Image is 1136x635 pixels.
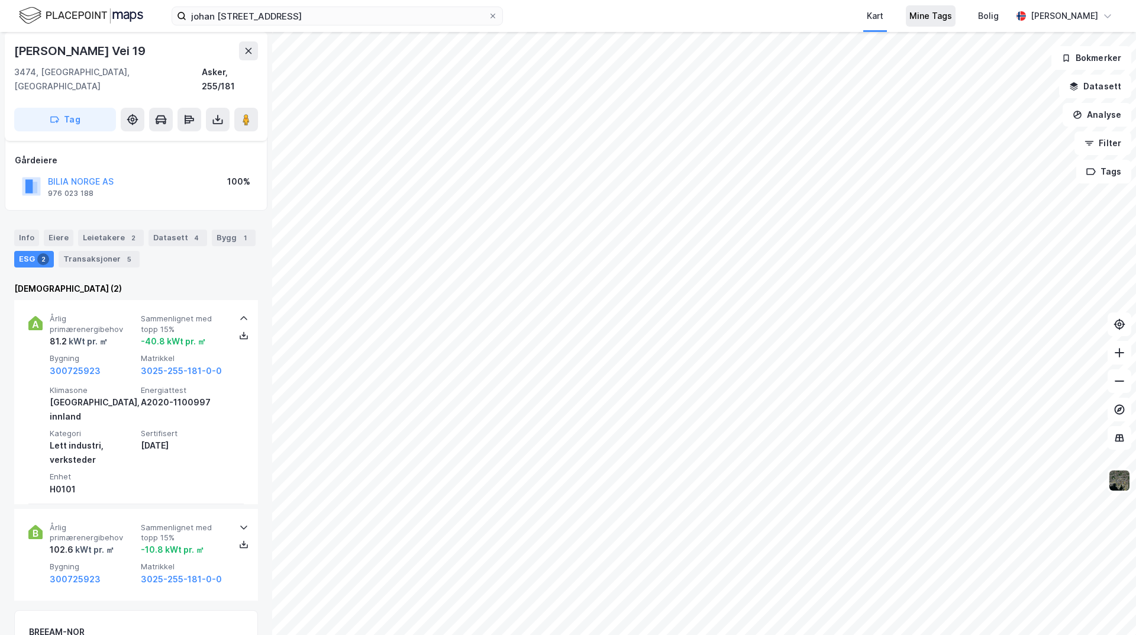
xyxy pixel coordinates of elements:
[141,353,227,363] span: Matrikkel
[50,364,101,378] button: 300725923
[50,428,136,439] span: Kategori
[227,175,250,189] div: 100%
[14,41,148,60] div: [PERSON_NAME] Vei 19
[19,5,143,26] img: logo.f888ab2527a4732fd821a326f86c7f29.svg
[141,395,227,410] div: A2020-1100997
[50,353,136,363] span: Bygning
[14,230,39,246] div: Info
[141,428,227,439] span: Sertifisert
[141,439,227,453] div: [DATE]
[73,543,114,557] div: kWt pr. ㎡
[50,472,136,482] span: Enhet
[50,385,136,395] span: Klimasone
[1059,75,1131,98] button: Datasett
[50,482,136,497] div: H0101
[1077,578,1136,635] div: Kontrollprogram for chat
[59,251,140,267] div: Transaksjoner
[191,232,202,244] div: 4
[14,108,116,131] button: Tag
[141,364,222,378] button: 3025-255-181-0-0
[1031,9,1098,23] div: [PERSON_NAME]
[37,253,49,265] div: 2
[50,395,136,424] div: [GEOGRAPHIC_DATA], innland
[1074,131,1131,155] button: Filter
[50,439,136,467] div: Lett industri, verksteder
[44,230,73,246] div: Eiere
[186,7,488,25] input: Søk på adresse, matrikkel, gårdeiere, leietakere eller personer
[15,153,257,167] div: Gårdeiere
[978,9,999,23] div: Bolig
[149,230,207,246] div: Datasett
[14,65,202,94] div: 3474, [GEOGRAPHIC_DATA], [GEOGRAPHIC_DATA]
[1076,160,1131,183] button: Tags
[867,9,883,23] div: Kart
[1051,46,1131,70] button: Bokmerker
[141,523,227,543] span: Sammenlignet med topp 15%
[48,189,93,198] div: 976 023 188
[141,334,206,349] div: -40.8 kWt pr. ㎡
[50,523,136,543] span: Årlig primærenergibehov
[239,232,251,244] div: 1
[1108,469,1131,492] img: 9k=
[14,251,54,267] div: ESG
[202,65,258,94] div: Asker, 255/181
[141,572,222,586] button: 3025-255-181-0-0
[50,334,108,349] div: 81.2
[50,314,136,334] span: Årlig primærenergibehov
[141,543,204,557] div: -10.8 kWt pr. ㎡
[1063,103,1131,127] button: Analyse
[123,253,135,265] div: 5
[141,562,227,572] span: Matrikkel
[14,282,258,296] div: [DEMOGRAPHIC_DATA] (2)
[909,9,952,23] div: Mine Tags
[127,232,139,244] div: 2
[67,334,108,349] div: kWt pr. ㎡
[141,314,227,334] span: Sammenlignet med topp 15%
[1077,578,1136,635] iframe: Chat Widget
[141,385,227,395] span: Energiattest
[212,230,256,246] div: Bygg
[50,543,114,557] div: 102.6
[50,562,136,572] span: Bygning
[78,230,144,246] div: Leietakere
[50,572,101,586] button: 300725923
